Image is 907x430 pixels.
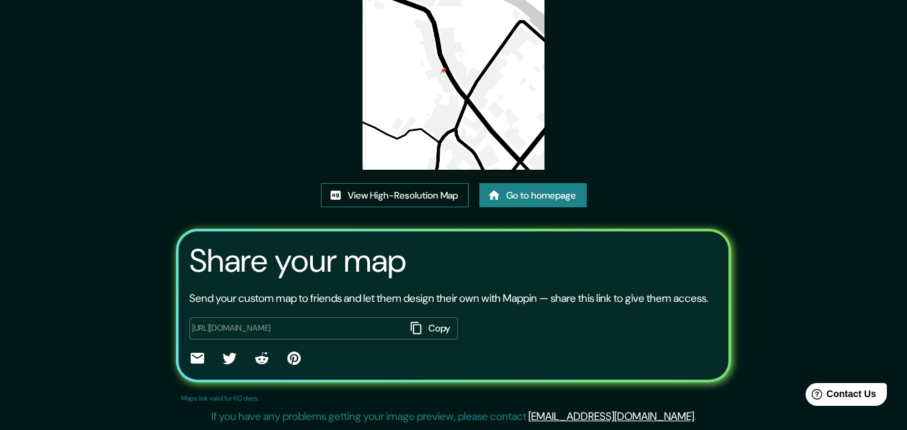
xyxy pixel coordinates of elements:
[321,183,469,208] a: View High-Resolution Map
[528,409,694,423] a: [EMAIL_ADDRESS][DOMAIN_NAME]
[787,378,892,415] iframe: Help widget launcher
[479,183,587,208] a: Go to homepage
[189,290,708,307] p: Send your custom map to friends and let them design their own with Mappin — share this link to gi...
[189,242,406,280] h3: Share your map
[181,393,259,403] p: Maps link valid for 60 days.
[405,317,458,339] button: Copy
[211,409,696,425] p: If you have any problems getting your image preview, please contact .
